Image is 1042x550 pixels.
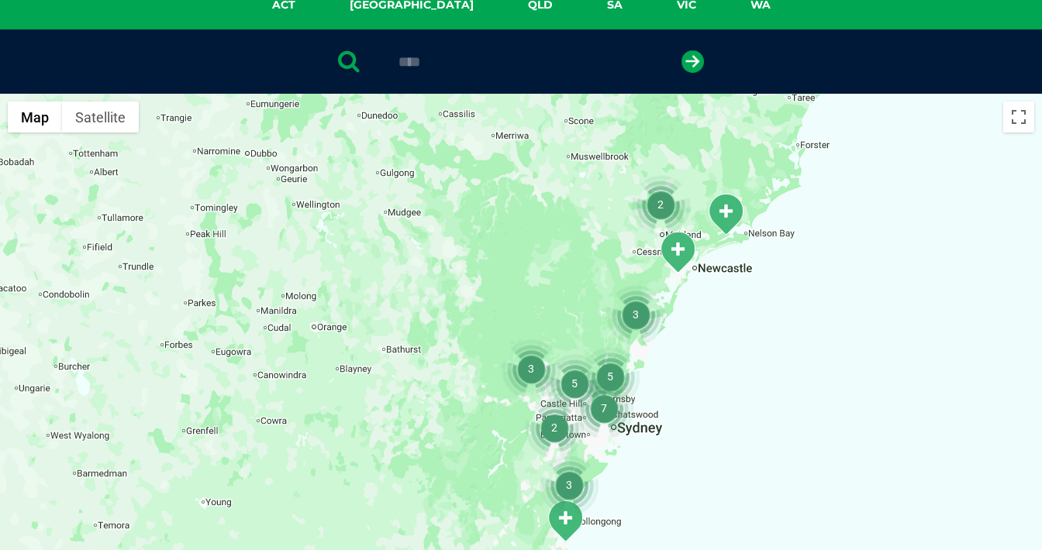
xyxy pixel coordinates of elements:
[62,101,139,132] button: Show satellite imagery
[706,193,745,235] div: Tanilba Bay
[545,354,604,413] div: 5
[546,500,585,542] div: Warilla – Shell Cove
[581,347,640,406] div: 5
[540,455,599,514] div: 3
[658,231,697,273] div: Warners Bay
[502,339,561,398] div: 3
[1003,101,1034,132] button: Toggle fullscreen view
[631,175,690,234] div: 2
[8,101,62,132] button: Show street map
[606,285,665,344] div: 3
[574,379,633,438] div: 7
[525,398,584,457] div: 2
